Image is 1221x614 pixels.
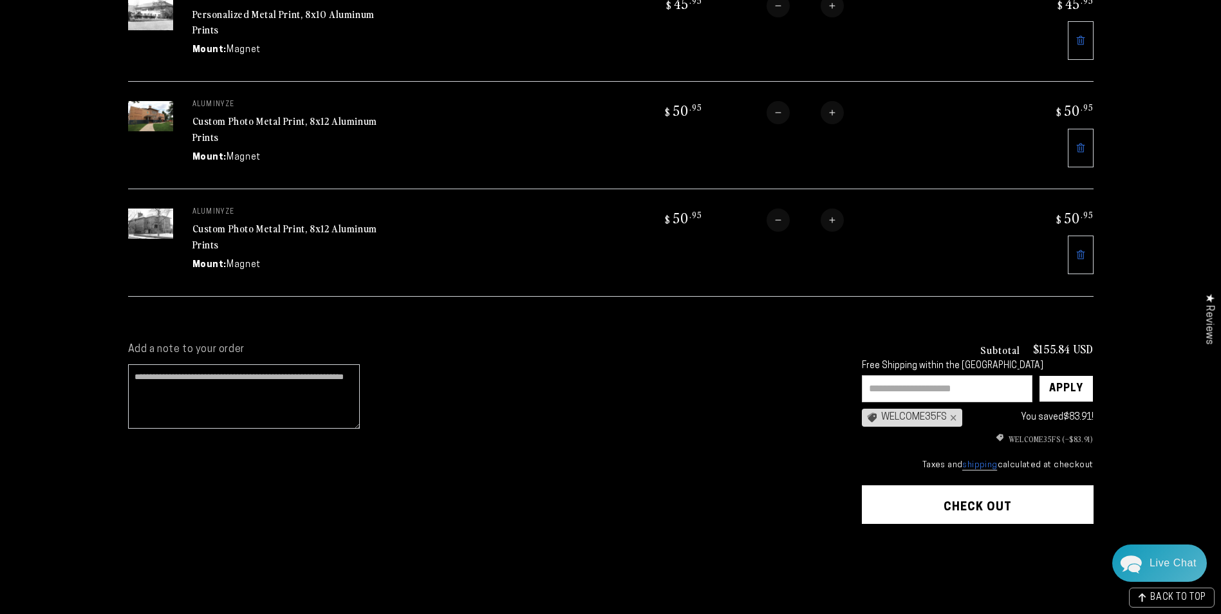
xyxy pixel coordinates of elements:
[862,433,1094,445] li: WELCOME35FS (–$83.91)
[862,549,1094,577] iframe: PayPal-paypal
[790,101,821,124] input: Quantity for Custom Photo Metal Print, 8x12 Aluminum Prints
[663,101,702,119] bdi: 50
[120,19,154,53] img: John
[192,209,386,216] p: aluminyze
[1068,236,1094,274] a: Remove 8"x12" Rectangle White Glossy Aluminyzed Photo
[192,113,377,144] a: Custom Photo Metal Print, 8x12 Aluminum Prints
[93,19,127,53] img: Marie J
[1063,413,1092,422] span: $83.91
[128,101,173,131] img: 8"x12" Rectangle White Glossy Aluminyzed Photo
[1197,283,1221,355] div: Click to open Judge.me floating reviews tab
[862,361,1094,372] div: Free Shipping within the [GEOGRAPHIC_DATA]
[1056,213,1062,226] span: $
[1033,343,1094,355] p: $155.84 USD
[98,369,174,376] span: We run on
[665,213,671,226] span: $
[128,209,173,239] img: 8"x12" Rectangle White Glossy Aluminyzed Photo
[689,209,702,220] sup: .95
[1081,102,1094,113] sup: .95
[1150,544,1197,582] div: Contact Us Directly
[663,209,702,227] bdi: 50
[1068,129,1094,167] a: Remove 8"x12" Rectangle White Glossy Aluminyzed Photo
[1068,21,1094,60] a: Remove 8"x10" Rectangle White Glossy Aluminyzed Photo
[862,459,1094,472] small: Taxes and calculated at checkout
[689,102,702,113] sup: .95
[87,388,187,409] a: Send a Message
[192,151,227,164] dt: Mount:
[192,221,377,252] a: Custom Photo Metal Print, 8x12 Aluminum Prints
[138,367,174,377] span: Re:amaze
[947,413,957,423] div: ×
[1150,593,1206,602] span: BACK TO TOP
[1054,209,1094,227] bdi: 50
[227,258,261,272] dd: Magnet
[1081,209,1094,220] sup: .95
[227,151,261,164] dd: Magnet
[19,60,255,71] div: We usually reply in a few hours.
[147,19,181,53] img: Helga
[980,344,1020,355] h3: Subtotal
[192,101,386,109] p: aluminyze
[962,461,997,470] a: shipping
[790,209,821,232] input: Quantity for Custom Photo Metal Print, 8x12 Aluminum Prints
[969,409,1094,425] div: You saved !
[862,485,1094,524] button: Check out
[1056,106,1062,118] span: $
[862,409,962,427] div: WELCOME35FS
[227,43,261,57] dd: Magnet
[192,258,227,272] dt: Mount:
[1112,544,1207,582] div: Chat widget toggle
[1054,101,1094,119] bdi: 50
[192,6,375,37] a: Personalized Metal Print, 8x10 Aluminum Prints
[192,43,227,57] dt: Mount:
[665,106,671,118] span: $
[1049,376,1083,402] div: Apply
[128,343,836,357] label: Add a note to your order
[862,433,1094,445] ul: Discount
